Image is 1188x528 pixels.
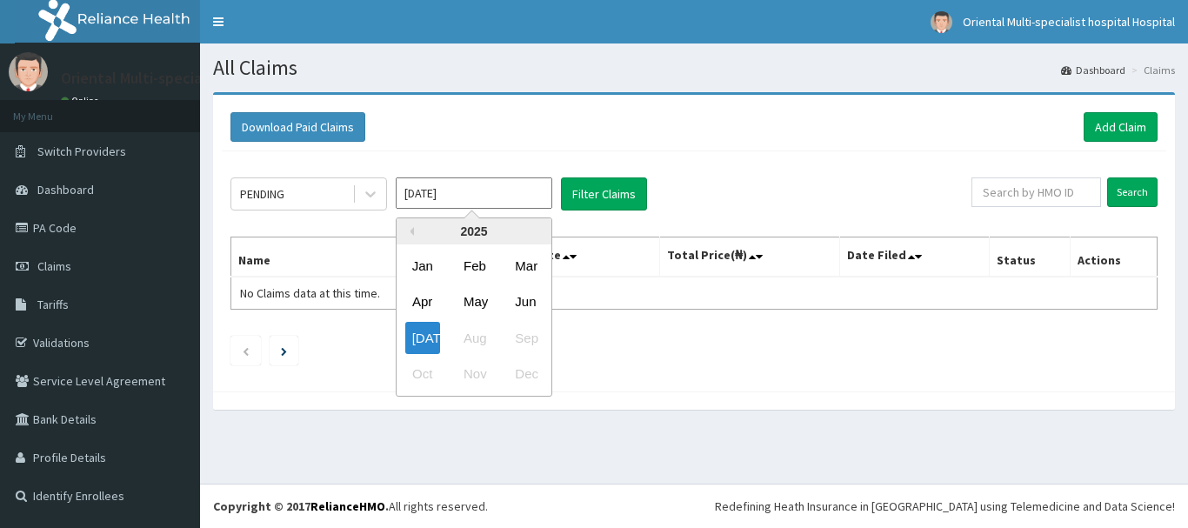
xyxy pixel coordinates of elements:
[61,95,103,107] a: Online
[240,285,380,301] span: No Claims data at this time.
[1061,63,1125,77] a: Dashboard
[405,250,440,282] div: Choose January 2025
[396,177,552,209] input: Select Month and Year
[242,343,250,358] a: Previous page
[213,57,1175,79] h1: All Claims
[1084,112,1158,142] a: Add Claim
[310,498,385,514] a: RelianceHMO
[1127,63,1175,77] li: Claims
[457,286,491,318] div: Choose May 2025
[715,498,1175,515] div: Redefining Heath Insurance in [GEOGRAPHIC_DATA] using Telemedicine and Data Science!
[1070,237,1157,277] th: Actions
[37,182,94,197] span: Dashboard
[397,218,551,244] div: 2025
[931,11,952,33] img: User Image
[61,70,344,86] p: Oriental Multi-specialist hospital Hospital
[37,258,71,274] span: Claims
[200,484,1188,528] footer: All rights reserved.
[281,343,287,358] a: Next page
[659,237,840,277] th: Total Price(₦)
[561,177,647,211] button: Filter Claims
[213,498,389,514] strong: Copyright © 2017 .
[840,237,990,277] th: Date Filed
[240,185,284,203] div: PENDING
[9,52,48,91] img: User Image
[990,237,1071,277] th: Status
[397,248,551,392] div: month 2025-07
[231,237,464,277] th: Name
[37,144,126,159] span: Switch Providers
[508,250,543,282] div: Choose March 2025
[508,286,543,318] div: Choose June 2025
[405,286,440,318] div: Choose April 2025
[971,177,1101,207] input: Search by HMO ID
[405,322,440,354] div: Choose July 2025
[37,297,69,312] span: Tariffs
[1107,177,1158,207] input: Search
[963,14,1175,30] span: Oriental Multi-specialist hospital Hospital
[405,227,414,236] button: Previous Year
[457,250,491,282] div: Choose February 2025
[230,112,365,142] button: Download Paid Claims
